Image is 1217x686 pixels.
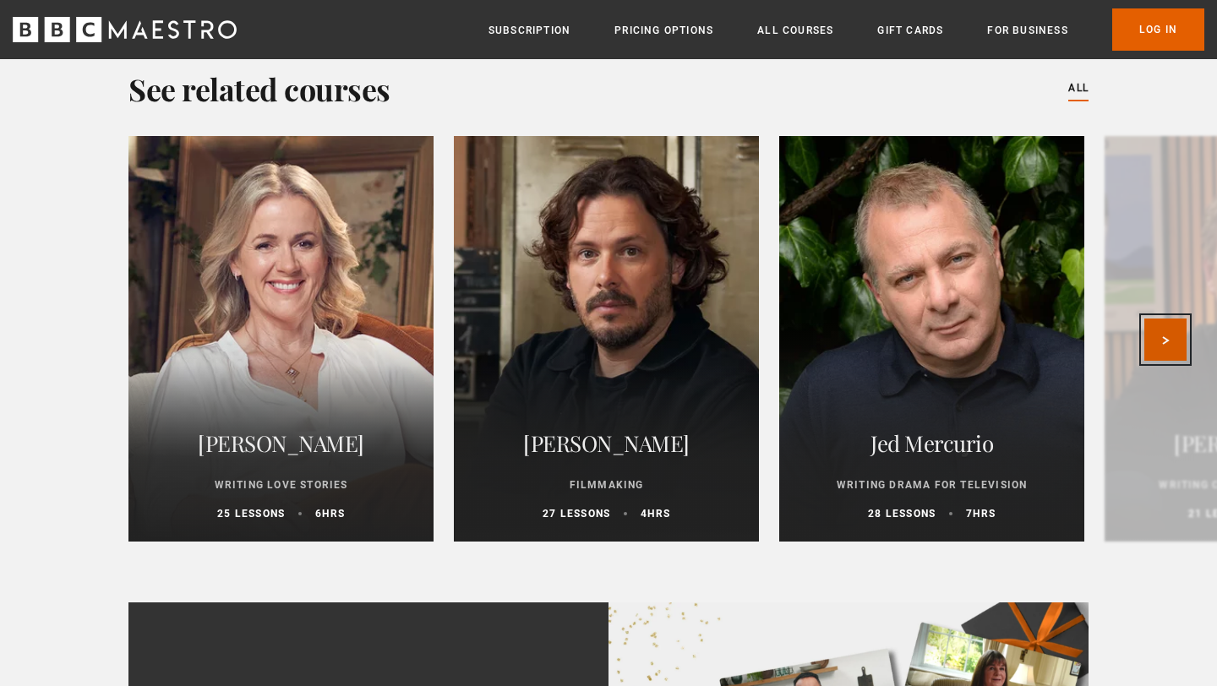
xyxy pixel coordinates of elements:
p: 27 lessons [543,506,610,521]
abbr: hrs [973,508,996,520]
a: [PERSON_NAME] Writing Love Stories 25 lessons 6hrs [128,136,434,542]
h2: [PERSON_NAME] [474,423,739,464]
p: 25 lessons [217,506,285,521]
a: For business [987,22,1067,39]
a: Gift Cards [877,22,943,39]
abbr: hrs [322,508,345,520]
h2: [PERSON_NAME] [149,423,413,464]
svg: BBC Maestro [13,17,237,42]
p: Writing Love Stories [149,477,413,493]
a: Log In [1112,8,1204,51]
p: 28 lessons [868,506,936,521]
a: Subscription [488,22,570,39]
a: All Courses [757,22,833,39]
a: [PERSON_NAME] Filmmaking 27 lessons 4hrs [454,136,759,542]
h2: See related courses [128,68,390,109]
p: 6 [315,506,345,521]
p: Writing Drama for Television [800,477,1064,493]
abbr: hrs [647,508,670,520]
h2: Jed Mercurio [800,423,1064,464]
p: 7 [966,506,996,521]
a: All [1068,79,1089,98]
p: Filmmaking [474,477,739,493]
a: Jed Mercurio Writing Drama for Television 28 lessons 7hrs [779,136,1084,542]
a: Pricing Options [614,22,713,39]
nav: Primary [488,8,1204,51]
p: 4 [641,506,670,521]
